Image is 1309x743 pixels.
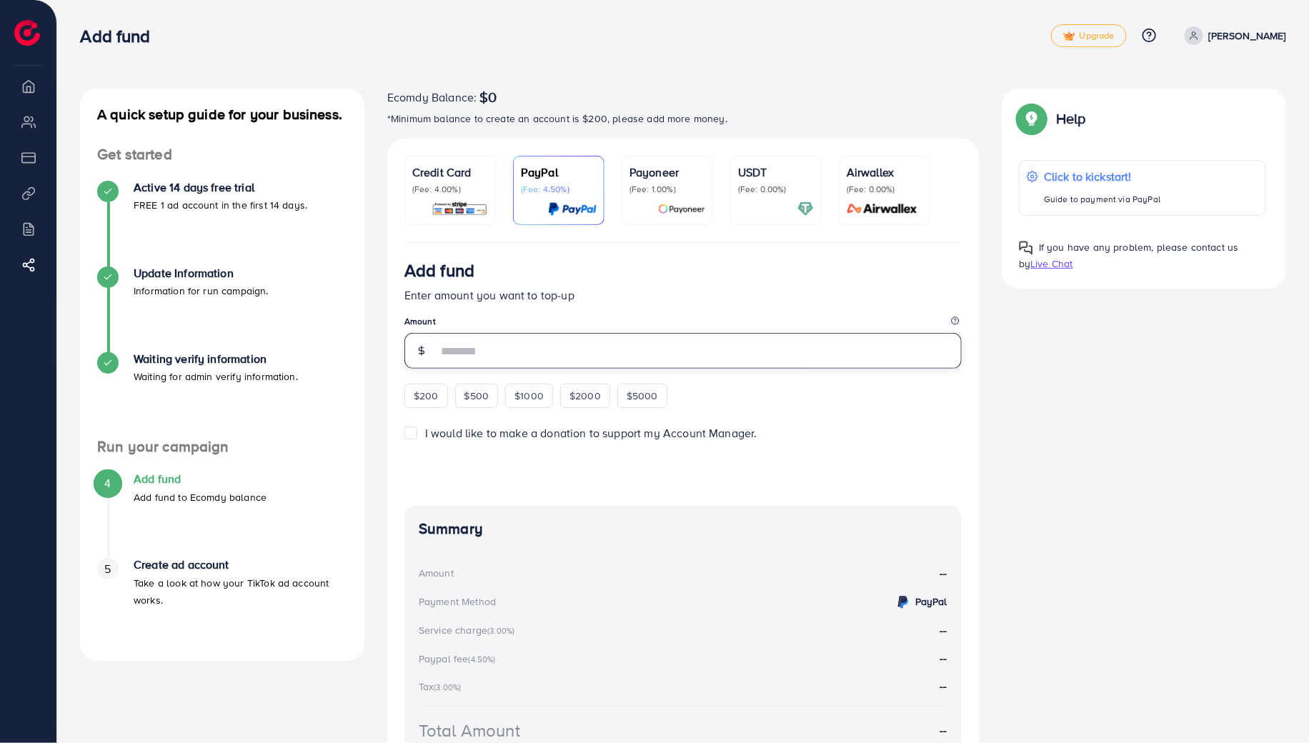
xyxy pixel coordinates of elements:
h4: Waiting verify information [134,352,298,366]
span: $0 [479,89,497,106]
strong: -- [940,650,947,666]
h3: Add fund [404,260,474,281]
h4: Update Information [134,266,269,280]
li: Update Information [80,266,364,352]
img: card [658,201,705,217]
h3: Add fund [80,26,161,46]
span: $1000 [514,389,544,403]
p: PayPal [521,164,597,181]
span: $5000 [627,389,658,403]
strong: -- [940,622,947,638]
div: Service charge [419,623,519,637]
div: Tax [419,679,466,694]
img: logo [14,20,40,46]
span: 4 [104,475,111,492]
small: (3.00%) [487,625,514,637]
p: Help [1056,110,1086,127]
img: card [432,201,488,217]
small: (3.00%) [434,682,461,693]
p: Information for run campaign. [134,282,269,299]
h4: A quick setup guide for your business. [80,106,364,123]
p: (Fee: 1.00%) [629,184,705,195]
img: Popup guide [1019,106,1045,131]
h4: Run your campaign [80,438,364,456]
img: card [548,201,597,217]
p: Click to kickstart! [1044,168,1160,185]
strong: -- [940,678,947,694]
h4: Active 14 days free trial [134,181,307,194]
h4: Add fund [134,472,267,486]
span: $500 [464,389,489,403]
p: [PERSON_NAME] [1209,27,1286,44]
div: Paypal fee [419,652,500,666]
iframe: Chat [1248,679,1298,732]
a: [PERSON_NAME] [1179,26,1286,45]
div: Amount [419,566,454,580]
p: Credit Card [412,164,488,181]
span: $200 [414,389,439,403]
div: Payment Method [419,594,496,609]
span: Live Chat [1030,256,1072,271]
p: Enter amount you want to top-up [404,286,962,304]
li: Add fund [80,472,364,558]
h4: Summary [419,520,947,538]
p: Guide to payment via PayPal [1044,191,1160,208]
strong: -- [940,722,947,739]
strong: PayPal [915,594,947,609]
span: Ecomdy Balance: [387,89,477,106]
p: USDT [738,164,814,181]
p: (Fee: 4.50%) [521,184,597,195]
p: Airwallex [847,164,922,181]
strong: -- [940,565,947,582]
span: Upgrade [1063,31,1115,41]
a: tickUpgrade [1051,24,1127,47]
legend: Amount [404,315,962,333]
li: Active 14 days free trial [80,181,364,266]
p: (Fee: 0.00%) [738,184,814,195]
span: I would like to make a donation to support my Account Manager. [425,425,757,441]
img: Popup guide [1019,241,1033,255]
img: card [842,201,922,217]
img: credit [895,594,912,611]
h4: Get started [80,146,364,164]
small: (4.50%) [469,654,496,665]
p: Waiting for admin verify information. [134,368,298,385]
span: $2000 [569,389,601,403]
li: Create ad account [80,558,364,644]
p: Payoneer [629,164,705,181]
div: Total Amount [419,718,520,743]
li: Waiting verify information [80,352,364,438]
span: If you have any problem, please contact us by [1019,240,1239,271]
p: FREE 1 ad account in the first 14 days. [134,196,307,214]
img: tick [1063,31,1075,41]
img: card [797,201,814,217]
h4: Create ad account [134,558,347,572]
span: 5 [104,561,111,577]
p: (Fee: 0.00%) [847,184,922,195]
p: *Minimum balance to create an account is $200, please add more money. [387,110,979,127]
p: Add fund to Ecomdy balance [134,489,267,506]
p: (Fee: 4.00%) [412,184,488,195]
p: Take a look at how your TikTok ad account works. [134,574,347,609]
